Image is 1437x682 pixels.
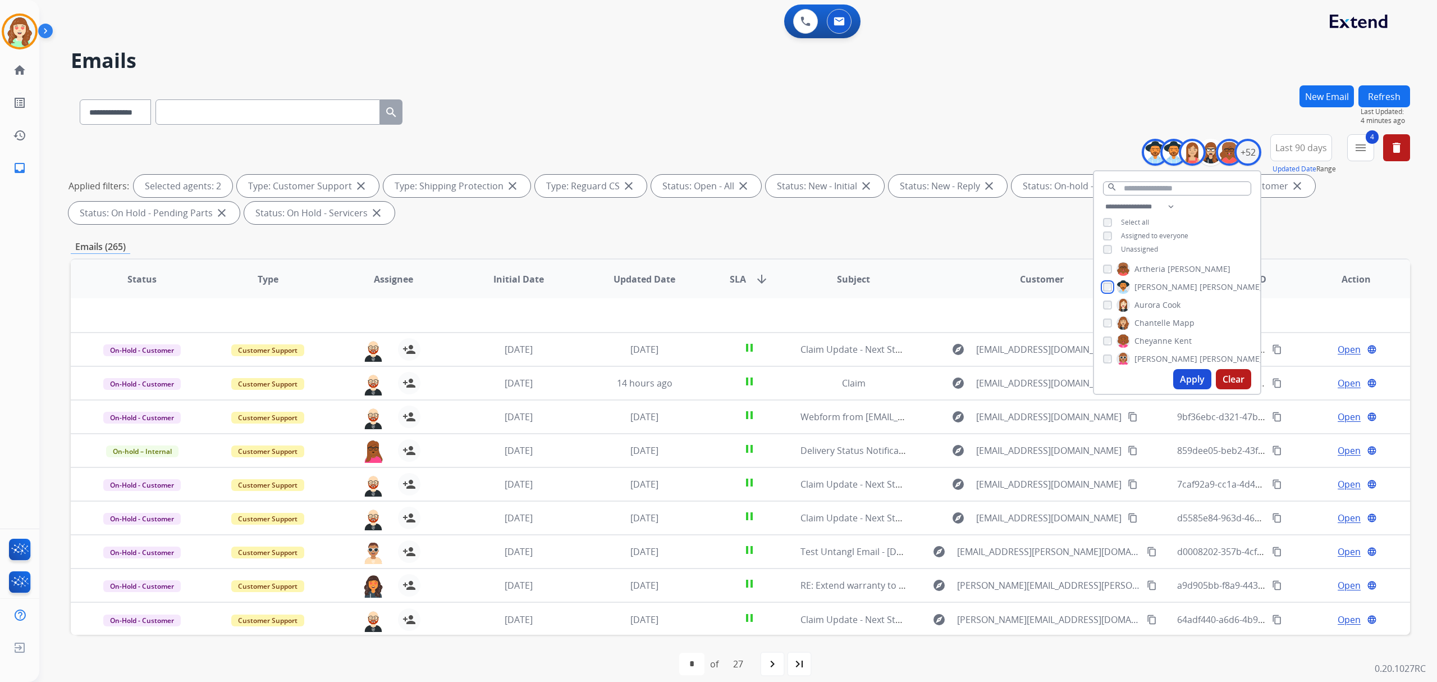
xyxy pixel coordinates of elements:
mat-icon: person_add [402,613,416,626]
span: Subject [837,272,870,286]
span: [DATE] [630,613,658,626]
span: On-Hold - Customer [103,580,181,592]
mat-icon: language [1367,344,1377,354]
mat-icon: language [1367,547,1377,557]
mat-icon: content_copy [1128,513,1138,523]
img: agent-avatar [362,507,385,530]
div: Type: Reguard CS [535,175,647,197]
span: Cheyanne [1134,335,1172,347]
mat-icon: explore [951,478,965,491]
mat-icon: explore [951,343,965,356]
span: Open [1338,444,1361,457]
mat-icon: close [1290,179,1304,193]
mat-icon: inbox [13,161,26,175]
mat-icon: close [859,179,873,193]
span: Claim Update - Next Steps - Action Required [800,512,986,524]
mat-icon: close [506,179,519,193]
span: Delivery Status Notification (Failure) [800,444,952,457]
span: Open [1338,545,1361,558]
button: Apply [1173,369,1211,389]
mat-icon: person_add [402,545,416,558]
span: Open [1338,376,1361,390]
mat-icon: history [13,129,26,142]
div: Status: Open - All [651,175,761,197]
span: Unassigned [1121,244,1158,254]
span: [DATE] [505,579,533,592]
mat-icon: language [1367,513,1377,523]
span: [DATE] [630,444,658,457]
span: Assigned to everyone [1121,231,1188,240]
span: [DATE] [630,579,658,592]
span: Customer Support [231,580,304,592]
span: Customer Support [231,344,304,356]
span: [EMAIL_ADDRESS][DOMAIN_NAME] [976,478,1122,491]
span: [EMAIL_ADDRESS][DOMAIN_NAME] [976,410,1122,424]
mat-icon: content_copy [1272,479,1282,489]
mat-icon: search [385,106,398,119]
span: Customer Support [231,445,304,457]
span: Open [1338,478,1361,491]
mat-icon: content_copy [1272,344,1282,354]
span: [EMAIL_ADDRESS][DOMAIN_NAME] [976,511,1122,525]
span: [DATE] [505,377,533,389]
span: Customer Support [231,615,304,626]
mat-icon: explore [932,545,946,558]
span: Artheria [1134,263,1165,275]
mat-icon: person_add [402,478,416,491]
mat-icon: person_add [402,410,416,424]
span: [PERSON_NAME] [1134,281,1197,293]
mat-icon: pause [743,510,756,523]
span: On-hold – Internal [106,445,179,457]
span: 14 hours ago [617,377,672,389]
mat-icon: content_copy [1128,412,1138,422]
mat-icon: content_copy [1128,479,1138,489]
span: a9d905bb-f8a9-4432-a9bc-b5228dea99f2 [1177,579,1348,592]
span: [DATE] [630,478,658,490]
mat-icon: explore [951,511,965,525]
span: 64adf440-a6d6-4b90-a4e6-47a675696836 [1177,613,1349,626]
span: [EMAIL_ADDRESS][DOMAIN_NAME] [976,444,1122,457]
span: Type [258,272,278,286]
span: [PERSON_NAME] [1168,263,1230,275]
div: Status: On Hold - Pending Parts [68,202,240,224]
mat-icon: person_add [402,579,416,592]
span: Range [1273,164,1336,174]
p: Applied filters: [68,179,129,193]
mat-icon: explore [932,579,946,592]
span: 7caf92a9-cc1a-4d48-b375-d24851fb3687 [1177,478,1346,490]
img: agent-avatar [362,439,385,463]
span: Open [1338,511,1361,525]
span: Claim Update - Next Steps - Action Required [800,478,986,490]
span: [PERSON_NAME] [1200,281,1262,293]
span: SLA [730,272,746,286]
mat-icon: pause [743,442,756,456]
span: Open [1338,343,1361,356]
span: Claim Update - Next Steps - Action Required [800,343,986,356]
mat-icon: content_copy [1147,580,1157,590]
span: [DATE] [630,343,658,356]
span: On-Hold - Customer [103,479,181,491]
span: 4 minutes ago [1361,116,1410,125]
span: [DATE] [505,343,533,356]
span: [EMAIL_ADDRESS][PERSON_NAME][DOMAIN_NAME] [957,545,1140,558]
span: [DATE] [505,478,533,490]
p: Emails (265) [71,240,130,254]
mat-icon: pause [743,543,756,557]
mat-icon: close [215,206,228,220]
h2: Emails [71,49,1410,72]
mat-icon: arrow_downward [755,272,768,286]
button: 4 [1347,134,1374,161]
span: Assignee [374,272,413,286]
mat-icon: content_copy [1272,445,1282,456]
span: On-Hold - Customer [103,412,181,424]
mat-icon: pause [743,611,756,625]
th: Action [1284,260,1410,299]
span: [EMAIL_ADDRESS][DOMAIN_NAME] [976,343,1122,356]
span: 9bf36ebc-d321-47b0-8583-269d5654e985 [1177,411,1350,423]
img: avatar [4,16,35,47]
span: [PERSON_NAME] [1200,353,1262,365]
mat-icon: explore [951,410,965,424]
span: On-Hold - Customer [103,513,181,525]
mat-icon: close [622,179,635,193]
span: [DATE] [505,545,533,558]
